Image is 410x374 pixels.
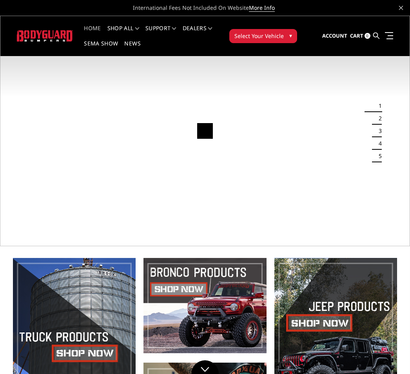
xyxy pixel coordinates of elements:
span: Account [322,32,347,39]
a: Home [84,25,101,41]
span: 0 [365,33,370,39]
a: News [124,41,140,56]
a: Click to Down [191,360,219,374]
a: shop all [107,25,139,41]
button: 4 of 5 [374,137,382,150]
a: Account [322,25,347,47]
button: 3 of 5 [374,125,382,137]
span: ▾ [289,31,292,40]
a: Cart 0 [350,25,370,47]
a: Support [145,25,176,41]
button: Select Your Vehicle [229,29,297,43]
button: 2 of 5 [374,112,382,125]
a: SEMA Show [84,41,118,56]
span: Cart [350,32,363,39]
button: 1 of 5 [374,100,382,112]
span: Select Your Vehicle [234,32,284,40]
button: 5 of 5 [374,150,382,162]
img: BODYGUARD BUMPERS [17,30,73,41]
a: Dealers [183,25,212,41]
a: More Info [249,4,275,12]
